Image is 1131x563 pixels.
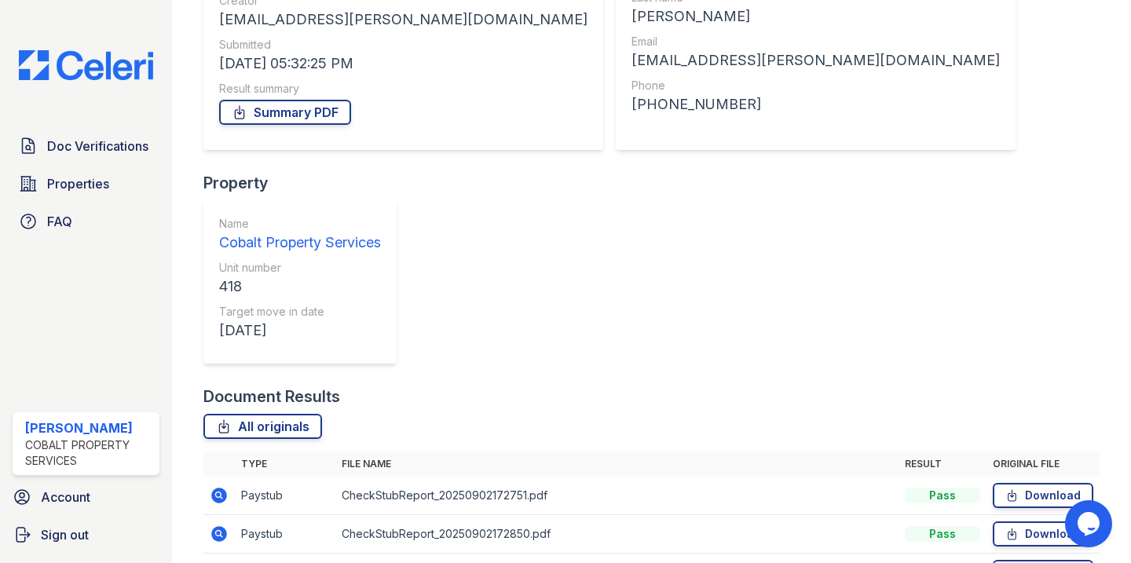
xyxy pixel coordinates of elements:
span: FAQ [47,212,72,231]
th: File name [335,451,899,477]
div: [PHONE_NUMBER] [631,93,1000,115]
div: [DATE] [219,320,381,342]
th: Result [899,451,986,477]
a: Properties [13,168,159,199]
div: Pass [905,488,980,503]
td: CheckStubReport_20250902172850.pdf [335,515,899,554]
td: Paystub [235,477,335,515]
div: Submitted [219,37,587,53]
a: Download [993,483,1093,508]
div: [PERSON_NAME] [25,419,153,437]
td: CheckStubReport_20250902172751.pdf [335,477,899,515]
span: Doc Verifications [47,137,148,155]
th: Type [235,451,335,477]
div: [DATE] 05:32:25 PM [219,53,587,75]
div: 418 [219,276,381,298]
div: Cobalt Property Services [25,437,153,469]
a: Name Cobalt Property Services [219,216,381,254]
div: [EMAIL_ADDRESS][PERSON_NAME][DOMAIN_NAME] [631,49,1000,71]
div: Cobalt Property Services [219,232,381,254]
div: [EMAIL_ADDRESS][PERSON_NAME][DOMAIN_NAME] [219,9,587,31]
td: Paystub [235,515,335,554]
span: Properties [47,174,109,193]
div: Property [203,172,409,194]
a: FAQ [13,206,159,237]
a: Download [993,521,1093,547]
a: Sign out [6,519,166,550]
th: Original file [986,451,1100,477]
img: CE_Logo_Blue-a8612792a0a2168367f1c8372b55b34899dd931a85d93a1a3d3e32e68fde9ad4.png [6,50,166,80]
div: Email [631,34,1000,49]
iframe: chat widget [1065,500,1115,547]
div: Pass [905,526,980,542]
div: Unit number [219,260,381,276]
div: Result summary [219,81,587,97]
div: Target move in date [219,304,381,320]
div: Phone [631,78,1000,93]
div: Document Results [203,386,340,408]
a: Doc Verifications [13,130,159,162]
a: Account [6,481,166,513]
span: Account [41,488,90,506]
a: All originals [203,414,322,439]
span: Sign out [41,525,89,544]
a: Summary PDF [219,100,351,125]
div: [PERSON_NAME] [631,5,1000,27]
div: Name [219,216,381,232]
